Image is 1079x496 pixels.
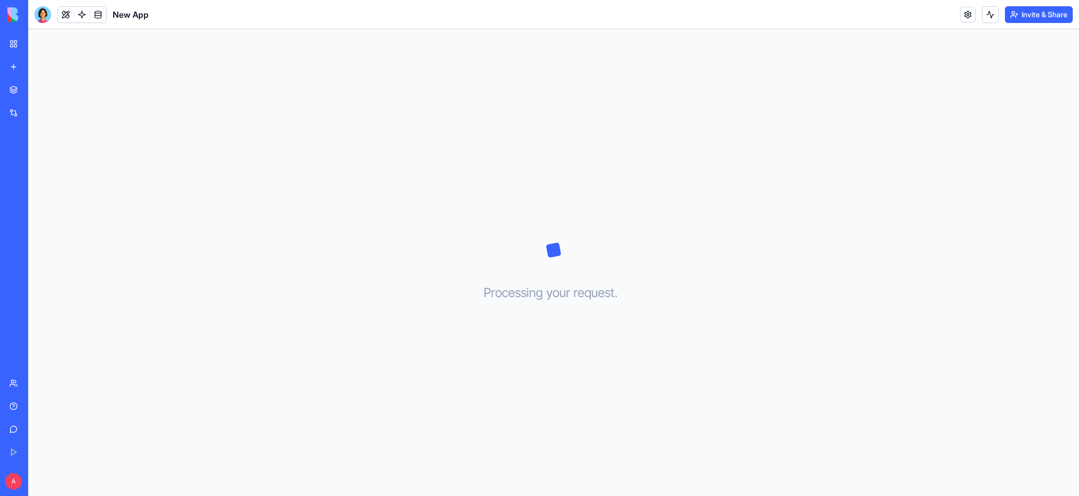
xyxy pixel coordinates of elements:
[484,285,624,301] h3: Processing your request
[1005,6,1073,23] button: Invite & Share
[5,473,22,490] span: A
[113,8,149,21] span: New App
[7,7,72,22] img: logo
[615,285,618,301] span: .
